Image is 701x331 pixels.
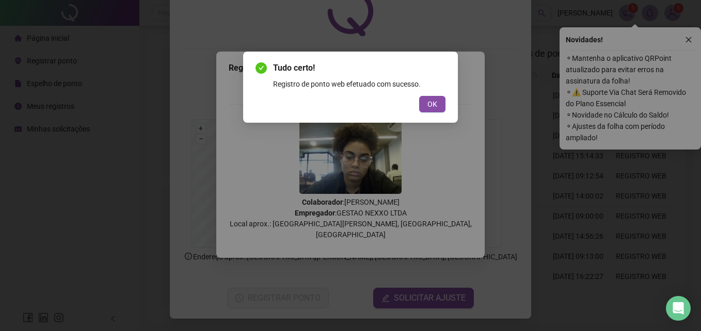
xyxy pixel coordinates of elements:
span: OK [427,98,437,110]
button: OK [419,96,445,112]
div: Open Intercom Messenger [666,296,691,321]
span: check-circle [256,62,267,74]
span: Tudo certo! [273,62,445,74]
div: Registro de ponto web efetuado com sucesso. [273,78,445,90]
